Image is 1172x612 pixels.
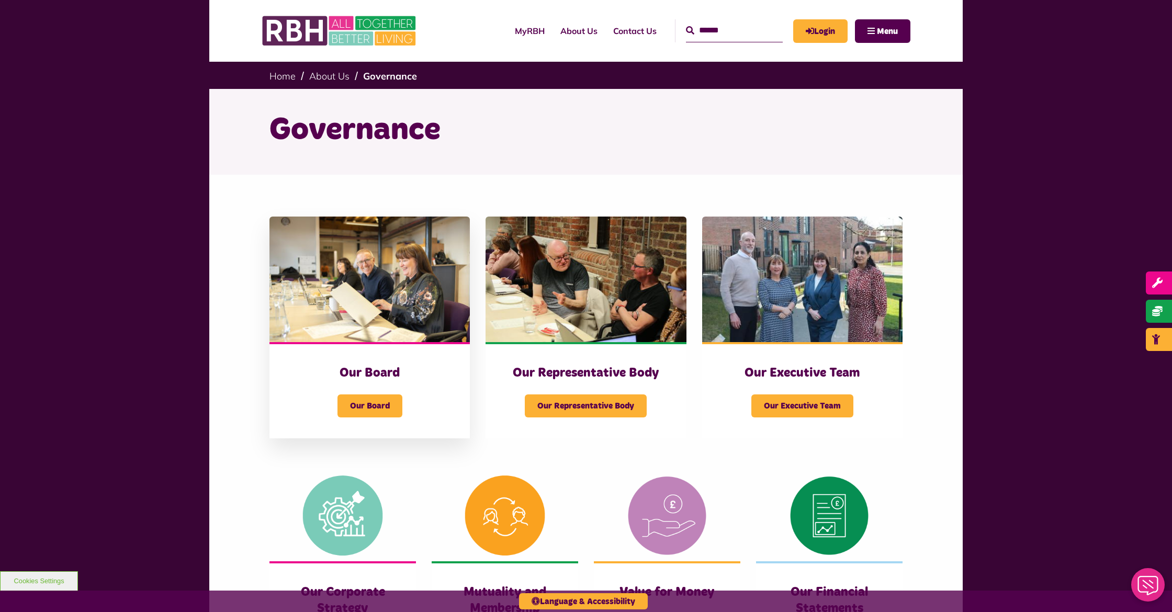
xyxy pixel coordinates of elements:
a: About Us [309,70,350,82]
img: Corporate Strategy [269,470,416,561]
h1: Governance [269,110,903,151]
iframe: Netcall Web Assistant for live chat [1125,565,1172,612]
button: Language & Accessibility [519,593,648,609]
a: About Us [553,17,605,45]
a: Our Representative Body Our Representative Body [486,217,686,438]
span: Our Board [337,394,402,417]
a: Contact Us [605,17,664,45]
img: Financial Statement [756,470,903,561]
a: MyRBH [507,17,553,45]
a: Our Board Our Board [269,217,470,438]
img: RBH [262,10,419,51]
a: Home [269,70,296,82]
img: RBH Board 1 [269,217,470,342]
h3: Our Executive Team [723,365,882,381]
span: Our Executive Team [751,394,853,417]
img: Value For Money [594,470,740,561]
button: Navigation [855,19,910,43]
img: Rep Body [486,217,686,342]
h3: Value for Money [615,584,719,600]
a: MyRBH [793,19,848,43]
img: RBH Executive Team [702,217,903,342]
span: Our Representative Body [525,394,647,417]
a: Our Executive Team Our Executive Team [702,217,903,438]
a: Governance [363,70,417,82]
h3: Our Representative Body [506,365,665,381]
span: Menu [877,27,898,36]
h3: Our Board [290,365,449,381]
img: Mutuality [432,470,578,561]
input: Search [686,19,783,42]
